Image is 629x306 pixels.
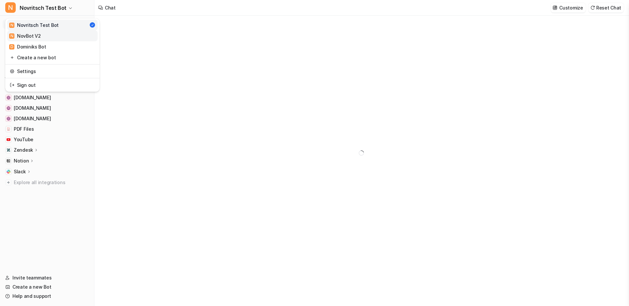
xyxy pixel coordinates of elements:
span: Novritsch Test Bot [20,3,67,12]
span: N [9,33,14,39]
div: Novritsch Test Bot [9,22,59,29]
img: reset [10,54,14,61]
span: N [9,23,14,28]
img: reset [10,82,14,88]
a: Settings [7,66,98,77]
div: NNovritsch Test Bot [5,18,100,92]
a: Sign out [7,80,98,90]
span: N [5,2,16,13]
a: Create a new bot [7,52,98,63]
div: NovBot V2 [9,32,41,39]
span: D [9,44,14,49]
div: Dominiks Bot [9,43,46,50]
img: reset [10,68,14,75]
